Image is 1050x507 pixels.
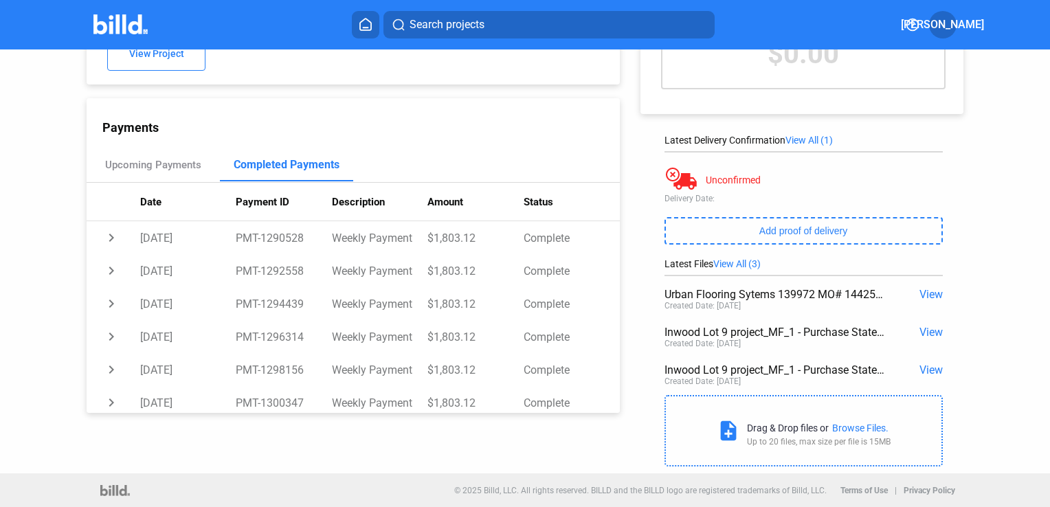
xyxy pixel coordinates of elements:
button: View Project [107,36,205,71]
td: PMT-1294439 [236,287,332,320]
td: PMT-1300347 [236,386,332,419]
div: Browse Files. [832,422,889,433]
td: $1,803.12 [427,353,524,386]
span: Add proof of delivery [759,225,847,236]
td: [DATE] [140,287,236,320]
td: Weekly Payment [332,353,428,386]
div: $0.00 [662,19,944,88]
td: $1,803.12 [427,254,524,287]
span: [PERSON_NAME] [901,16,984,33]
button: [PERSON_NAME] [929,11,957,38]
div: Created Date: [DATE] [664,376,741,386]
div: Drag & Drop files or [747,422,829,433]
span: View [919,363,943,376]
td: $1,803.12 [427,221,524,254]
b: Privacy Policy [904,486,955,495]
td: Weekly Payment [332,254,428,287]
th: Amount [427,183,524,221]
button: Search projects [383,11,715,38]
td: [DATE] [140,386,236,419]
td: Weekly Payment [332,221,428,254]
div: Latest Files [664,258,943,269]
th: Date [140,183,236,221]
p: | [895,486,897,495]
td: PMT-1292558 [236,254,332,287]
td: [DATE] [140,320,236,353]
th: Payment ID [236,183,332,221]
td: PMT-1290528 [236,221,332,254]
img: Billd Company Logo [93,14,148,34]
div: Created Date: [DATE] [664,339,741,348]
td: Complete [524,386,620,419]
td: [DATE] [140,254,236,287]
button: Add proof of delivery [664,217,943,245]
div: Created Date: [DATE] [664,301,741,311]
img: logo [100,485,130,496]
td: Complete [524,320,620,353]
div: Payments [102,120,619,135]
td: $1,803.12 [427,386,524,419]
span: View All (1) [785,135,833,146]
div: Completed Payments [234,158,339,171]
td: Weekly Payment [332,386,428,419]
td: Complete [524,287,620,320]
div: Delivery Date: [664,194,943,203]
div: Inwood Lot 9 project_MF_1 - Purchase Statement.pdf [664,326,887,339]
td: Weekly Payment [332,320,428,353]
th: Status [524,183,620,221]
td: Weekly Payment [332,287,428,320]
td: [DATE] [140,353,236,386]
td: PMT-1296314 [236,320,332,353]
td: Complete [524,254,620,287]
td: PMT-1298156 [236,353,332,386]
td: Complete [524,353,620,386]
mat-icon: note_add [717,419,740,442]
td: Complete [524,221,620,254]
div: Inwood Lot 9 project_MF_1 - Purchase Statement.pdf [664,363,887,376]
b: Terms of Use [840,486,888,495]
p: © 2025 Billd, LLC. All rights reserved. BILLD and the BILLD logo are registered trademarks of Bil... [454,486,827,495]
span: Search projects [410,16,484,33]
span: View Project [129,49,184,60]
span: View [919,288,943,301]
td: [DATE] [140,221,236,254]
span: View [919,326,943,339]
div: Up to 20 files, max size per file is 15MB [747,437,891,447]
div: Latest Delivery Confirmation [664,135,943,146]
th: Description [332,183,428,221]
span: View All (3) [713,258,761,269]
td: $1,803.12 [427,287,524,320]
div: Upcoming Payments [105,159,201,171]
div: Unconfirmed [706,174,761,185]
td: $1,803.12 [427,320,524,353]
div: Urban Flooring Sytems 139972 MO# 1442599 120424 [664,288,887,301]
